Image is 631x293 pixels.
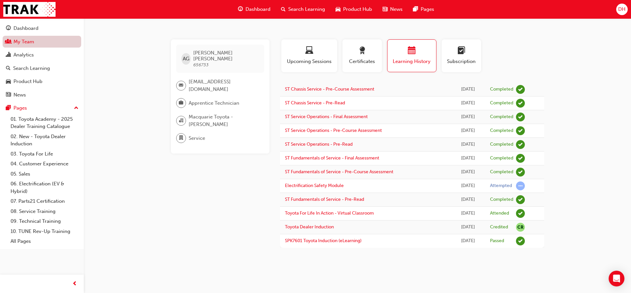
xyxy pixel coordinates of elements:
div: Analytics [13,51,34,59]
span: Upcoming Sessions [286,58,332,65]
a: Search Learning [3,62,81,74]
button: Learning History [387,39,436,72]
a: car-iconProduct Hub [330,3,377,16]
a: 05. Sales [8,169,81,179]
span: news-icon [6,92,11,98]
div: Tue Aug 19 2025 15:07:56 GMT+1000 (Australian Eastern Standard Time) [456,141,480,148]
button: Subscription [442,39,481,72]
div: Tue Aug 19 2025 15:27:45 GMT+1000 (Australian Eastern Standard Time) [456,127,480,135]
div: Credited [490,224,508,230]
a: pages-iconPages [408,3,439,16]
span: DH [618,6,625,13]
a: 01. Toyota Academy - 2025 Dealer Training Catalogue [8,114,81,132]
div: Completed [490,141,513,148]
a: 03. Toyota For Life [8,149,81,159]
div: Tue Aug 19 2025 15:03:29 GMT+1000 (Australian Eastern Standard Time) [456,155,480,162]
a: 02. New - Toyota Dealer Induction [8,132,81,149]
div: Open Intercom Messenger [609,271,624,286]
div: Completed [490,114,513,120]
span: learningRecordVerb_COMPLETE-icon [516,85,525,94]
a: 07. Parts21 Certification [8,196,81,206]
div: Tue Aug 19 2025 15:51:43 GMT+1000 (Australian Eastern Standard Time) [456,113,480,121]
span: search-icon [6,66,11,72]
span: people-icon [6,39,11,45]
span: award-icon [358,47,366,55]
a: Toyota Dealer Induction [285,224,334,230]
a: Dashboard [3,22,81,34]
a: 09. Technical Training [8,216,81,226]
div: Tue Aug 19 2025 14:21:11 GMT+1000 (Australian Eastern Standard Time) [456,168,480,176]
span: null-icon [516,223,525,232]
span: guage-icon [6,26,11,31]
span: car-icon [6,79,11,85]
span: Dashboard [245,6,270,13]
a: ST Service Operations - Pre-Read [285,141,353,147]
span: Search Learning [288,6,325,13]
a: guage-iconDashboard [233,3,276,16]
div: Completed [490,169,513,175]
span: learningRecordVerb_COMPLETE-icon [516,99,525,108]
a: ST Fundamentals of Service - Final Assessment [285,155,379,161]
div: Completed [490,197,513,203]
span: car-icon [336,5,340,13]
span: organisation-icon [179,116,183,125]
a: ST Service Operations - Final Assessment [285,114,368,119]
span: learningRecordVerb_COMPLETE-icon [516,126,525,135]
a: ST Fundamentals of Service - Pre-Read [285,197,364,202]
span: pages-icon [413,5,418,13]
div: Attempted [490,183,512,189]
div: Dashboard [13,25,38,32]
span: Product Hub [343,6,372,13]
a: My Team [3,36,81,48]
a: Product Hub [3,75,81,88]
div: Passed [490,238,504,244]
a: ST Chassis Service - Pre-Read [285,100,345,106]
div: Tue Mar 25 2025 23:00:00 GMT+1100 (Australian Eastern Daylight Time) [456,223,480,231]
a: ST Service Operations - Pre-Course Assessment [285,128,382,133]
div: Tue Aug 19 2025 16:05:00 GMT+1000 (Australian Eastern Standard Time) [456,99,480,107]
a: News [3,89,81,101]
span: learningRecordVerb_COMPLETE-icon [516,195,525,204]
span: learningRecordVerb_COMPLETE-icon [516,168,525,177]
a: Analytics [3,49,81,61]
button: DashboardMy TeamAnalyticsSearch LearningProduct HubNews [3,21,81,102]
span: search-icon [281,5,286,13]
span: Certificates [347,58,377,65]
a: Toyota For Life In Action - Virtual Classroom [285,210,374,216]
span: Apprentice Technician [189,99,239,107]
a: ST Chassis Service - Pre-Course Assessment [285,86,374,92]
button: Certificates [342,39,382,72]
span: chart-icon [6,52,11,58]
div: Product Hub [13,78,42,85]
div: Thu May 08 2025 15:00:00 GMT+1000 (Australian Eastern Standard Time) [456,210,480,217]
div: Completed [490,128,513,134]
span: learningRecordVerb_COMPLETE-icon [516,140,525,149]
div: Completed [490,86,513,93]
span: laptop-icon [305,47,313,55]
span: news-icon [383,5,387,13]
span: briefcase-icon [179,99,183,107]
div: Mon Aug 18 2025 16:34:10 GMT+1000 (Australian Eastern Standard Time) [456,182,480,190]
span: pages-icon [6,105,11,111]
span: News [390,6,403,13]
div: Search Learning [13,65,50,72]
div: Pages [13,104,27,112]
a: 04. Customer Experience [8,159,81,169]
div: Tue Oct 15 2024 14:43:22 GMT+1100 (Australian Eastern Daylight Time) [456,237,480,245]
span: learningRecordVerb_ATTEND-icon [516,209,525,218]
span: Learning History [392,58,431,65]
button: Upcoming Sessions [281,39,337,72]
span: [PERSON_NAME] [PERSON_NAME] [193,50,259,62]
a: Electrification Safety Module [285,183,344,188]
span: learningRecordVerb_COMPLETE-icon [516,113,525,121]
span: up-icon [74,104,79,113]
span: prev-icon [72,280,77,288]
span: 656733 [193,62,209,68]
a: news-iconNews [377,3,408,16]
span: Pages [421,6,434,13]
div: Mon Aug 18 2025 16:31:48 GMT+1000 (Australian Eastern Standard Time) [456,196,480,203]
img: Trak [3,2,56,17]
a: ST Fundamentals of Service - Pre-Course Assessment [285,169,393,175]
span: learningplan-icon [457,47,465,55]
